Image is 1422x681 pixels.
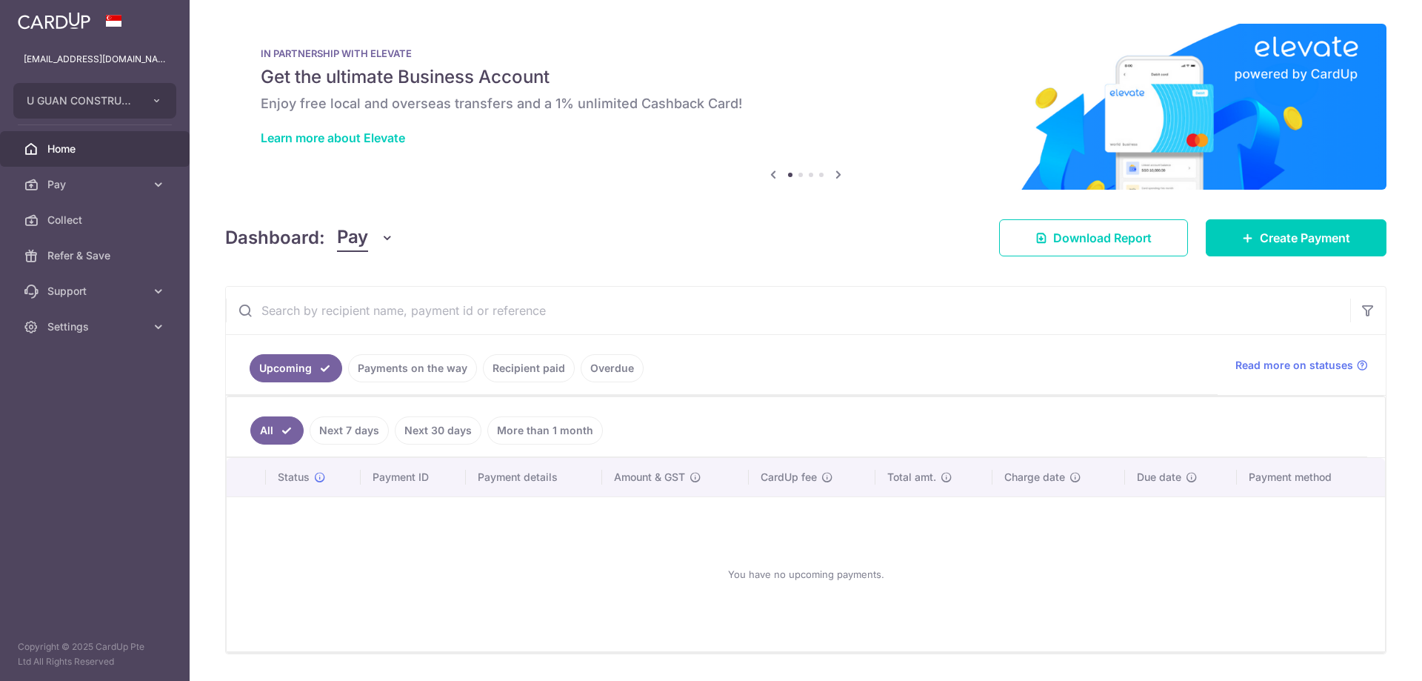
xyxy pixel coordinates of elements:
[395,416,481,445] a: Next 30 days
[47,319,145,334] span: Settings
[250,416,304,445] a: All
[887,470,936,485] span: Total amt.
[1260,229,1350,247] span: Create Payment
[47,213,145,227] span: Collect
[1235,358,1353,373] span: Read more on statuses
[27,93,136,108] span: U GUAN CONSTRUCTION PTE. LTD.
[1137,470,1181,485] span: Due date
[261,47,1351,59] p: IN PARTNERSHIP WITH ELEVATE
[1004,470,1065,485] span: Charge date
[1053,229,1152,247] span: Download Report
[47,142,145,156] span: Home
[261,65,1351,89] h5: Get the ultimate Business Account
[13,83,176,119] button: U GUAN CONSTRUCTION PTE. LTD.
[361,458,466,496] th: Payment ID
[348,354,477,382] a: Payments on the way
[1237,458,1385,496] th: Payment method
[24,52,166,67] p: [EMAIL_ADDRESS][DOMAIN_NAME]
[999,219,1188,256] a: Download Report
[337,224,368,252] span: Pay
[337,224,394,252] button: Pay
[47,284,145,299] span: Support
[1235,358,1368,373] a: Read more on statuses
[261,95,1351,113] h6: Enjoy free local and overseas transfers and a 1% unlimited Cashback Card!
[581,354,644,382] a: Overdue
[310,416,389,445] a: Next 7 days
[761,470,817,485] span: CardUp fee
[226,287,1350,334] input: Search by recipient name, payment id or reference
[47,248,145,263] span: Refer & Save
[47,177,145,192] span: Pay
[225,225,325,251] h4: Dashboard:
[1206,219,1386,256] a: Create Payment
[225,24,1386,190] img: Renovation banner
[614,470,685,485] span: Amount & GST
[244,509,1367,640] div: You have no upcoming payments.
[483,354,575,382] a: Recipient paid
[466,458,602,496] th: Payment details
[18,12,90,30] img: CardUp
[261,130,405,145] a: Learn more about Elevate
[278,470,310,485] span: Status
[487,416,603,445] a: More than 1 month
[250,354,342,382] a: Upcoming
